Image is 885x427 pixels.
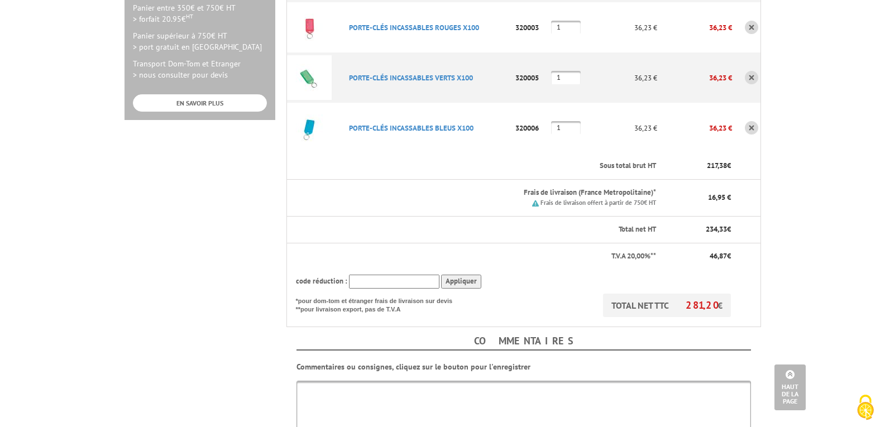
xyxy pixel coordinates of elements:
button: Cookies (fenêtre modale) [846,389,885,427]
img: PORTE-CLéS INCASSABLES ROUGES X100 [287,5,332,50]
p: Panier entre 350€ et 750€ HT [133,2,267,25]
p: Total net HT [296,224,657,235]
a: Haut de la page [774,364,806,410]
p: T.V.A 20,00%** [296,251,657,262]
span: code réduction : [296,276,347,286]
img: PORTE-CLéS INCASSABLES VERTS X100 [287,55,332,100]
span: > nous consulter pour devis [133,70,228,80]
sup: HT [186,12,193,20]
b: Commentaires ou consignes, cliquez sur le bouton pour l'enregistrer [296,362,530,372]
a: PORTE-CLéS INCASSABLES ROUGES X100 [349,23,479,32]
p: € [666,251,731,262]
input: Appliquer [441,275,481,289]
p: Panier supérieur à 750€ HT [133,30,267,52]
a: PORTE-CLéS INCASSABLES VERTS X100 [349,73,473,83]
h4: Commentaires [296,333,751,351]
p: 36,23 € [586,118,657,138]
small: Frais de livraison offert à partir de 750€ HT [540,199,656,207]
span: > port gratuit en [GEOGRAPHIC_DATA] [133,42,262,52]
span: 46,87 [710,251,727,261]
p: € [666,224,731,235]
p: Frais de livraison (France Metropolitaine)* [349,188,656,198]
p: 36,23 € [657,68,732,88]
a: EN SAVOIR PLUS [133,94,267,112]
p: 36,23 € [586,18,657,37]
p: 320003 [512,18,551,37]
p: *pour dom-tom et étranger frais de livraison sur devis **pour livraison export, pas de T.V.A [296,294,463,314]
a: PORTE-CLéS INCASSABLES BLEUS X100 [349,123,473,133]
p: 320005 [512,68,551,88]
p: 36,23 € [657,18,732,37]
p: € [666,161,731,171]
p: Transport Dom-Tom et Etranger [133,58,267,80]
p: 36,23 € [657,118,732,138]
span: 234,33 [706,224,727,234]
p: 320006 [512,118,551,138]
span: > forfait 20.95€ [133,14,193,24]
img: Cookies (fenêtre modale) [851,394,879,421]
p: TOTAL NET TTC € [603,294,731,317]
p: 36,23 € [586,68,657,88]
img: picto.png [532,200,539,207]
span: 16,95 € [708,193,731,202]
img: PORTE-CLéS INCASSABLES BLEUS X100 [287,105,332,150]
span: 281,20 [686,299,717,311]
th: Sous total brut HT [340,153,657,179]
span: 217,38 [707,161,727,170]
